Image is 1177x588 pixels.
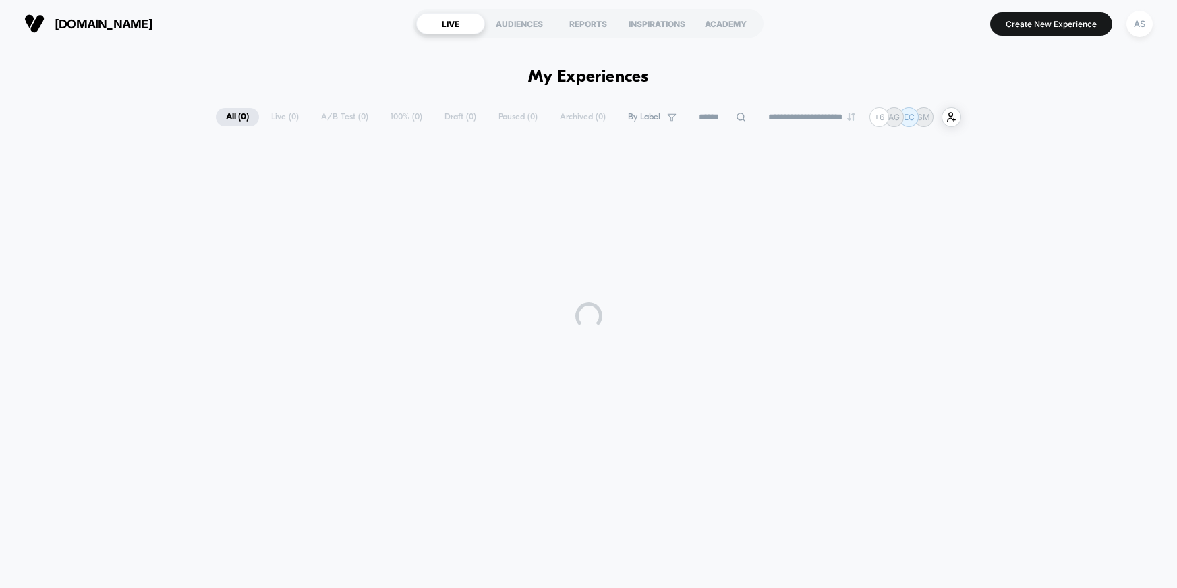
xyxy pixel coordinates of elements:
span: By Label [628,112,660,122]
h1: My Experiences [528,68,649,87]
button: Create New Experience [990,12,1112,36]
img: Visually logo [24,14,45,34]
div: REPORTS [554,13,623,34]
span: All ( 0 ) [216,108,259,126]
img: end [847,113,855,121]
div: ACADEMY [691,13,760,34]
p: SM [917,112,930,122]
p: EC [904,112,915,122]
div: + 6 [869,107,889,127]
div: LIVE [416,13,485,34]
button: AS [1122,10,1157,38]
div: AS [1126,11,1153,37]
span: [DOMAIN_NAME] [55,17,152,31]
div: INSPIRATIONS [623,13,691,34]
p: AG [888,112,900,122]
div: AUDIENCES [485,13,554,34]
button: [DOMAIN_NAME] [20,13,156,34]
